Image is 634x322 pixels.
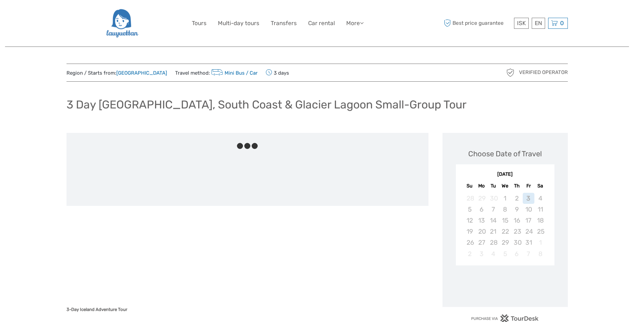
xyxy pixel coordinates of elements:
div: Not available Monday, November 3rd, 2025 [476,248,487,259]
div: Not available Monday, October 6th, 2025 [476,204,487,215]
img: verified_operator_grey_128.png [505,67,516,78]
div: Not available Saturday, October 18th, 2025 [534,215,546,226]
div: Not available Tuesday, October 28th, 2025 [487,237,499,248]
div: Not available Saturday, October 4th, 2025 [534,193,546,204]
div: EN [532,18,545,29]
div: Mo [476,181,487,190]
div: Not available Sunday, October 19th, 2025 [464,226,476,237]
span: ISK [517,20,526,26]
img: 2954-36deae89-f5b4-4889-ab42-60a468582106_logo_big.png [106,5,138,42]
div: Not available Friday, October 17th, 2025 [523,215,534,226]
div: Not available Friday, October 10th, 2025 [523,204,534,215]
div: Not available Tuesday, October 14th, 2025 [487,215,499,226]
div: Th [511,181,523,190]
div: Not available Tuesday, September 30th, 2025 [487,193,499,204]
div: Not available Friday, October 31st, 2025 [523,237,534,248]
div: Not available Monday, September 29th, 2025 [476,193,487,204]
span: Verified Operator [519,69,568,76]
div: Not available Thursday, October 30th, 2025 [511,237,523,248]
div: Loading... [503,283,507,287]
div: Choose Date of Travel [468,149,542,159]
div: Not available Thursday, October 9th, 2025 [511,204,523,215]
a: Tours [192,18,207,28]
div: Not available Monday, October 13th, 2025 [476,215,487,226]
div: Not available Friday, October 24th, 2025 [523,226,534,237]
strong: 3-Day Iceland Adventure Tour [67,307,127,312]
div: Not available Friday, November 7th, 2025 [523,248,534,259]
div: Tu [487,181,499,190]
div: Sa [534,181,546,190]
div: Not available Sunday, September 28th, 2025 [464,193,476,204]
div: Not available Monday, October 20th, 2025 [476,226,487,237]
div: Not available Thursday, October 23rd, 2025 [511,226,523,237]
span: 0 [559,20,565,26]
div: Not available Tuesday, November 4th, 2025 [487,248,499,259]
a: [GEOGRAPHIC_DATA] [116,70,167,76]
a: Multi-day tours [218,18,259,28]
div: Not available Saturday, October 11th, 2025 [534,204,546,215]
span: Travel method: [175,68,258,77]
div: Su [464,181,476,190]
a: Mini Bus / Car [210,70,258,76]
div: Not available Saturday, November 8th, 2025 [534,248,546,259]
div: Not available Thursday, November 6th, 2025 [511,248,523,259]
div: [DATE] [456,171,554,178]
div: Not available Saturday, November 1st, 2025 [534,237,546,248]
span: Best price guarantee [442,18,512,29]
div: Not available Thursday, October 2nd, 2025 [511,193,523,204]
div: Not available Monday, October 27th, 2025 [476,237,487,248]
div: Not available Wednesday, October 8th, 2025 [499,204,511,215]
h1: 3 Day [GEOGRAPHIC_DATA], South Coast & Glacier Lagoon Small-Group Tour [67,98,467,111]
div: Not available Sunday, October 12th, 2025 [464,215,476,226]
div: Not available Friday, October 3rd, 2025 [523,193,534,204]
span: Region / Starts from: [67,70,167,77]
div: Not available Wednesday, October 29th, 2025 [499,237,511,248]
div: Not available Wednesday, November 5th, 2025 [499,248,511,259]
div: Not available Sunday, October 26th, 2025 [464,237,476,248]
a: More [346,18,364,28]
div: Not available Wednesday, October 1st, 2025 [499,193,511,204]
a: Transfers [271,18,297,28]
div: month 2025-10 [458,193,552,259]
div: Not available Sunday, October 5th, 2025 [464,204,476,215]
div: Not available Tuesday, October 21st, 2025 [487,226,499,237]
span: 3 days [266,68,289,77]
div: Not available Wednesday, October 22nd, 2025 [499,226,511,237]
div: Not available Tuesday, October 7th, 2025 [487,204,499,215]
div: Not available Sunday, November 2nd, 2025 [464,248,476,259]
div: Not available Thursday, October 16th, 2025 [511,215,523,226]
div: We [499,181,511,190]
div: Not available Wednesday, October 15th, 2025 [499,215,511,226]
div: Fr [523,181,534,190]
a: Car rental [308,18,335,28]
div: Not available Saturday, October 25th, 2025 [534,226,546,237]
